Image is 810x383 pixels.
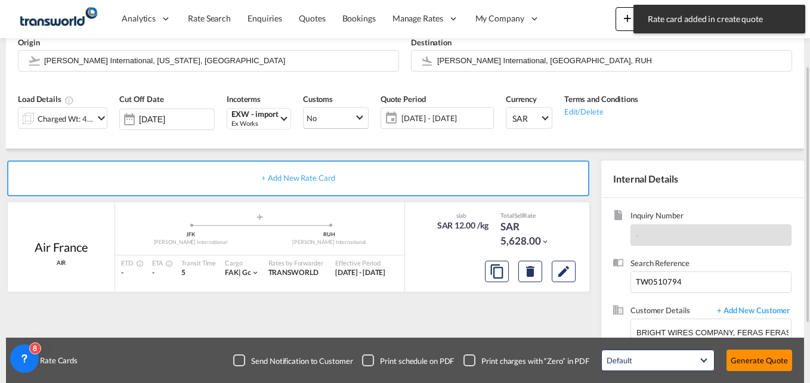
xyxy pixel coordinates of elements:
span: | [239,268,241,277]
div: Ex Works [231,119,279,128]
span: Destination [411,38,452,47]
div: slab [434,211,489,220]
span: Enquiries [248,13,282,23]
input: Select [139,115,214,124]
div: TRANSWORLD [268,268,323,278]
div: gc [225,268,251,278]
div: [PERSON_NAME] International [260,239,399,246]
span: Inquiry Number [630,210,792,224]
div: Charged Wt: 469.00 KGicon-chevron-down [18,107,107,129]
md-icon: Chargeable Weight [64,95,74,105]
div: ETA [152,258,170,267]
md-checkbox: Checkbox No Ink [233,354,353,366]
span: Manage Rates [392,13,443,24]
input: Enter search reference [630,271,792,293]
div: Internal Details [601,160,804,197]
md-checkbox: Checkbox No Ink [463,354,589,366]
md-icon: icon-chevron-down [94,111,109,125]
span: SAR [512,113,540,125]
span: Rate card added in create quote [644,13,794,25]
span: Rate Cards [34,355,78,366]
span: Load Details [18,94,74,104]
md-select: Select Customs: No [303,107,369,129]
md-checkbox: Checkbox No Ink [362,354,454,366]
div: Rates by Forwarder [268,258,323,267]
button: Copy [485,261,509,282]
span: TRANSWORLD [268,268,319,277]
div: Send Notification to Customer [251,356,353,366]
span: [DATE] - [DATE] [335,268,386,277]
md-select: Select Incoterms: EXW - import Ex Works [227,108,291,129]
div: SAR 12.00 /kg [437,220,489,231]
img: 1a84b2306ded11f09c1219774cd0a0fe.png [18,5,98,32]
md-select: Select Currency: ﷼ SARSaudi Arabia Riyal [506,107,552,129]
md-input-container: John F Kennedy International, New York, JFK [18,50,399,72]
button: Edit [552,261,576,282]
div: Charged Wt: 469.00 KG [38,110,94,127]
div: Air France [35,239,87,255]
span: Quotes [299,13,325,23]
span: Rate Search [188,13,231,23]
span: [DATE] - [DATE] [401,113,490,123]
span: Terms and Conditions [564,94,638,104]
div: 5 [181,268,216,278]
div: Cargo [225,258,259,267]
button: icon-plus 400-fgNewicon-chevron-down [616,7,670,31]
md-icon: icon-calendar [381,111,395,125]
input: Search by Door/Airport [437,50,786,71]
div: ETD [121,258,140,267]
input: Enter Customer Details [636,319,791,346]
md-icon: icon-chevron-down [251,268,259,277]
span: Customer Details [630,305,711,319]
md-icon: icon-chevron-down [541,237,549,246]
md-icon: assets/icons/custom/copyQuote.svg [490,264,504,279]
md-icon: assets/icons/custom/roll-o-plane.svg [253,214,267,220]
div: SAR 5,628.00 [500,220,560,248]
span: Origin [18,38,39,47]
span: + Add New Rate Card [261,173,335,183]
span: + Add New Customer [711,305,792,319]
md-input-container: King Khaled International, Riyadh, RUH [411,50,792,72]
div: EXW - import [231,110,279,119]
span: Analytics [122,13,156,24]
span: FAK [225,268,242,277]
span: Currency [506,94,537,104]
div: + Add New Rate Card [7,160,589,196]
div: Edit/Delete [564,105,638,117]
span: Cut Off Date [119,94,164,104]
div: Print schedule on PDF [380,356,454,366]
div: Total Rate [500,211,560,220]
div: Print charges with “Zero” in PDF [481,356,589,366]
div: Default [607,356,632,365]
span: - [121,268,123,277]
span: Bookings [342,13,376,23]
span: My Company [475,13,524,24]
button: Delete [518,261,542,282]
div: RUH [260,231,399,239]
div: Transit Time [181,258,216,267]
span: Search Reference [630,258,792,271]
span: [DATE] - [DATE] [398,110,493,126]
span: Incoterms [227,94,261,104]
div: Effective Period [335,258,386,267]
md-icon: icon-plus 400-fg [620,11,635,25]
div: JFK [121,231,260,239]
span: AIR [57,258,66,267]
span: - [152,268,154,277]
div: No [307,113,317,123]
div: [PERSON_NAME] International [121,239,260,246]
md-icon: Estimated Time Of Departure [133,260,140,267]
md-icon: Estimated Time Of Arrival [162,260,169,267]
span: - [636,230,639,240]
span: Customs [303,94,333,104]
span: New [620,13,665,23]
button: Generate Quote [726,350,792,371]
span: Sell [514,212,524,219]
span: Quote Period [381,94,426,104]
input: Search by Door/Airport [44,50,392,71]
div: 06 Oct 2025 - 31 Oct 2025 [335,268,386,278]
